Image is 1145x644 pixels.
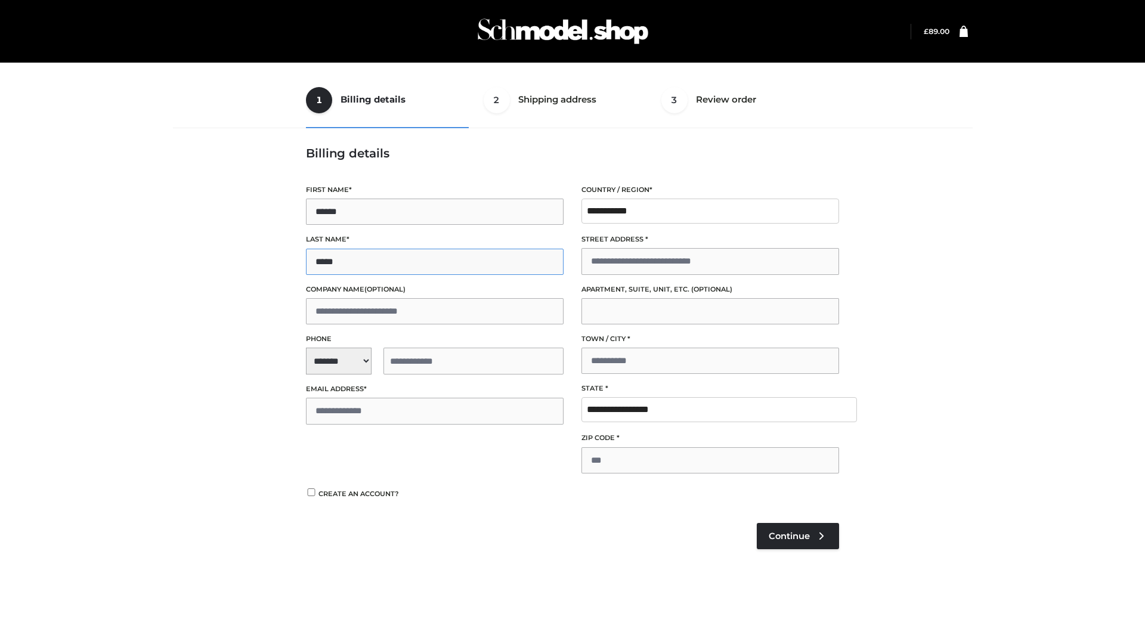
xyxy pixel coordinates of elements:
label: State [581,383,839,394]
span: (optional) [364,285,406,293]
span: Create an account? [318,490,399,498]
label: Last name [306,234,564,245]
a: Continue [757,523,839,549]
label: Street address [581,234,839,245]
h3: Billing details [306,146,839,160]
a: £89.00 [924,27,949,36]
span: (optional) [691,285,732,293]
label: Apartment, suite, unit, etc. [581,284,839,295]
span: £ [924,27,929,36]
label: ZIP Code [581,432,839,444]
label: Phone [306,333,564,345]
span: Continue [769,531,810,541]
label: Company name [306,284,564,295]
label: Town / City [581,333,839,345]
label: Country / Region [581,184,839,196]
bdi: 89.00 [924,27,949,36]
input: Create an account? [306,488,317,496]
label: Email address [306,383,564,395]
img: Schmodel Admin 964 [474,8,652,55]
label: First name [306,184,564,196]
